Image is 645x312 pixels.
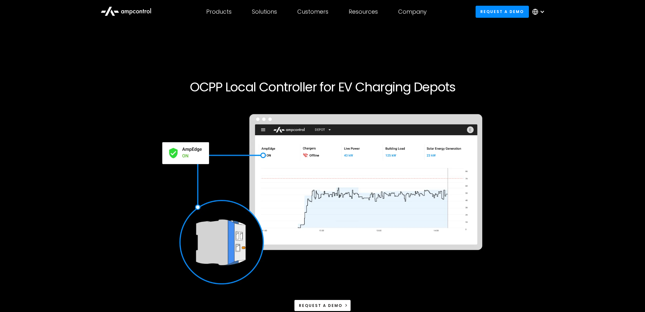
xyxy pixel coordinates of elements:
[398,8,427,15] div: Company
[476,6,529,17] a: Request a demo
[159,110,487,289] img: AmpEdge an OCPP local controller for on-site ev charging depots
[206,8,232,15] div: Products
[252,8,277,15] div: Solutions
[297,8,328,15] div: Customers
[130,79,516,95] h1: OCPP Local Controller for EV Charging Depots
[349,8,378,15] div: Resources
[294,300,351,311] a: Request a demo
[299,303,342,309] div: Request a demo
